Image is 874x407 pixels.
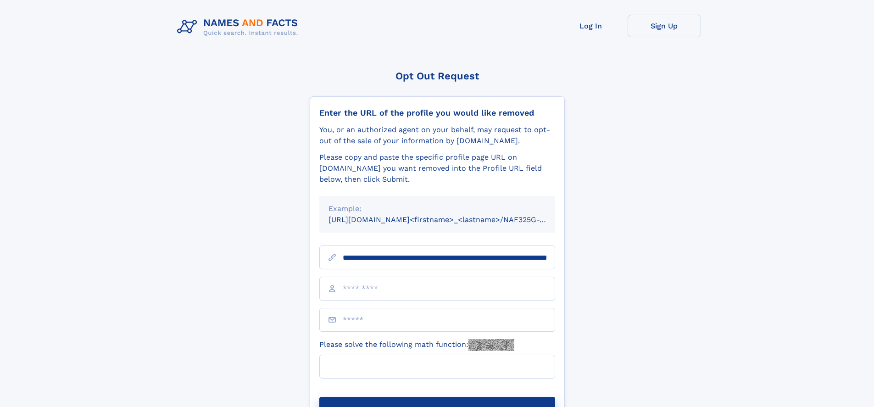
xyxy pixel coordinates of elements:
[319,339,514,351] label: Please solve the following math function:
[319,152,555,185] div: Please copy and paste the specific profile page URL on [DOMAIN_NAME] you want removed into the Pr...
[319,108,555,118] div: Enter the URL of the profile you would like removed
[554,15,628,37] a: Log In
[328,215,573,224] small: [URL][DOMAIN_NAME]<firstname>_<lastname>/NAF325G-xxxxxxxx
[319,124,555,146] div: You, or an authorized agent on your behalf, may request to opt-out of the sale of your informatio...
[173,15,306,39] img: Logo Names and Facts
[628,15,701,37] a: Sign Up
[328,203,546,214] div: Example:
[310,70,565,82] div: Opt Out Request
